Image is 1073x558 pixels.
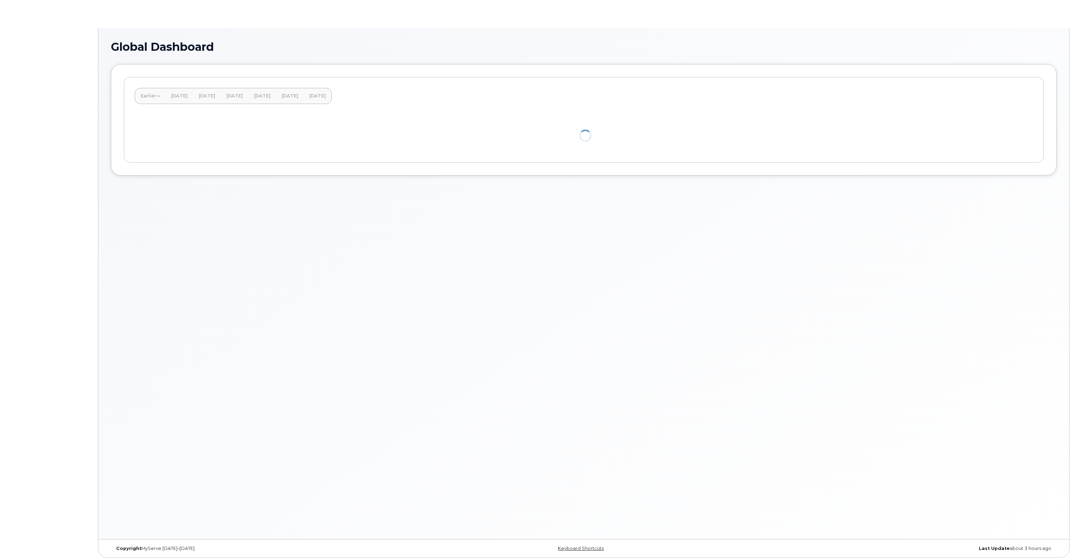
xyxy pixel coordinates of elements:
[741,546,1057,551] div: about 3 hours ago
[979,546,1010,551] strong: Last Update
[193,88,221,104] a: [DATE]
[248,88,276,104] a: [DATE]
[135,88,166,104] a: Earlier
[276,88,304,104] a: [DATE]
[111,546,426,551] div: MyServe [DATE]–[DATE]
[166,88,193,104] a: [DATE]
[558,546,604,551] a: Keyboard Shortcuts
[111,41,1057,53] h1: Global Dashboard
[221,88,248,104] a: [DATE]
[116,546,141,551] strong: Copyright
[304,88,331,104] a: [DATE]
